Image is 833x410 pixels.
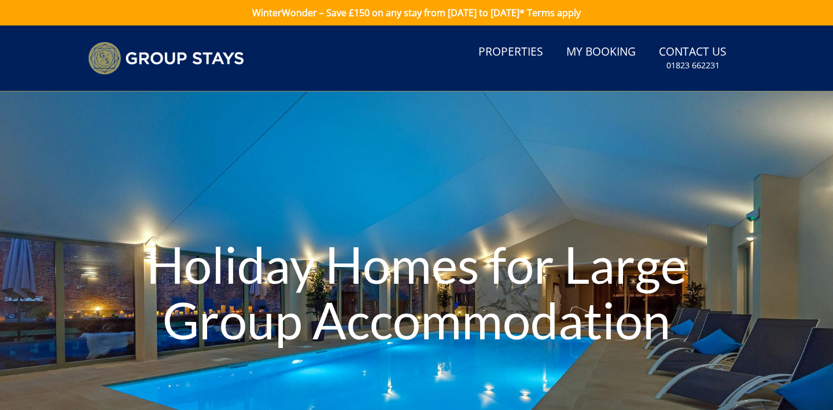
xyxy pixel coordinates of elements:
[125,214,708,370] h1: Holiday Homes for Large Group Accommodation
[666,60,720,71] small: 01823 662231
[474,39,548,65] a: Properties
[562,39,640,65] a: My Booking
[88,42,244,75] img: Group Stays
[654,39,731,77] a: Contact Us01823 662231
